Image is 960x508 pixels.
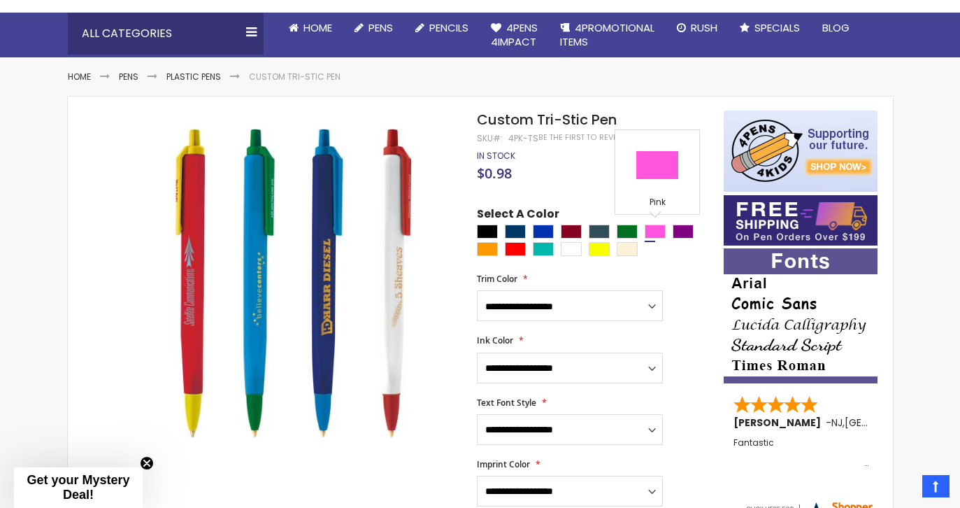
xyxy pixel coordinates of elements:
[724,248,877,383] img: font-personalization-examples
[831,416,843,430] span: NJ
[278,13,343,43] a: Home
[645,225,666,239] div: Pink
[477,397,536,409] span: Text Font Style
[561,242,582,256] div: White
[477,206,559,225] span: Select A Color
[561,225,582,239] div: Burgundy
[589,225,610,239] div: Forest Green
[477,150,515,162] span: In stock
[724,195,877,246] img: Free shipping on orders over $199
[845,470,960,508] iframe: Google Customer Reviews
[477,150,515,162] div: Availability
[617,242,638,256] div: Cream
[477,110,617,129] span: Custom Tri-Stic Pen
[68,13,264,55] div: All Categories
[119,71,138,83] a: Pens
[538,132,685,143] a: Be the first to review this product
[477,458,530,470] span: Imprint Color
[404,13,480,43] a: Pencils
[508,133,538,144] div: 4PK-TS
[666,13,729,43] a: Rush
[477,334,513,346] span: Ink Color
[429,20,468,35] span: Pencils
[505,242,526,256] div: Red
[733,438,869,468] div: Fantastic
[533,242,554,256] div: Teal
[822,20,850,35] span: Blog
[477,225,498,239] div: Black
[477,242,498,256] div: Orange
[673,225,694,239] div: Purple
[811,13,861,43] a: Blog
[477,273,517,285] span: Trim Color
[617,225,638,239] div: Green
[14,467,143,508] div: Get your Mystery Deal!Close teaser
[845,416,947,430] span: [GEOGRAPHIC_DATA]
[68,71,91,83] a: Home
[477,164,512,183] span: $0.98
[733,416,826,430] span: [PERSON_NAME]
[724,111,877,192] img: 4pens 4 kids
[140,456,154,470] button: Close teaser
[303,20,332,35] span: Home
[368,20,393,35] span: Pens
[480,13,549,58] a: 4Pens4impact
[691,20,717,35] span: Rush
[96,109,459,472] img: Custom Tri-Stic Pen
[754,20,800,35] span: Specials
[729,13,811,43] a: Specials
[343,13,404,43] a: Pens
[619,197,696,211] div: Pink
[27,473,129,502] span: Get your Mystery Deal!
[533,225,554,239] div: Blue
[249,71,341,83] li: Custom Tri-Stic Pen
[166,71,221,83] a: Plastic Pens
[560,20,654,49] span: 4PROMOTIONAL ITEMS
[505,225,526,239] div: Navy Blue
[549,13,666,58] a: 4PROMOTIONALITEMS
[826,416,947,430] span: - ,
[491,20,538,49] span: 4Pens 4impact
[477,132,503,144] strong: SKU
[589,242,610,256] div: Yellow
